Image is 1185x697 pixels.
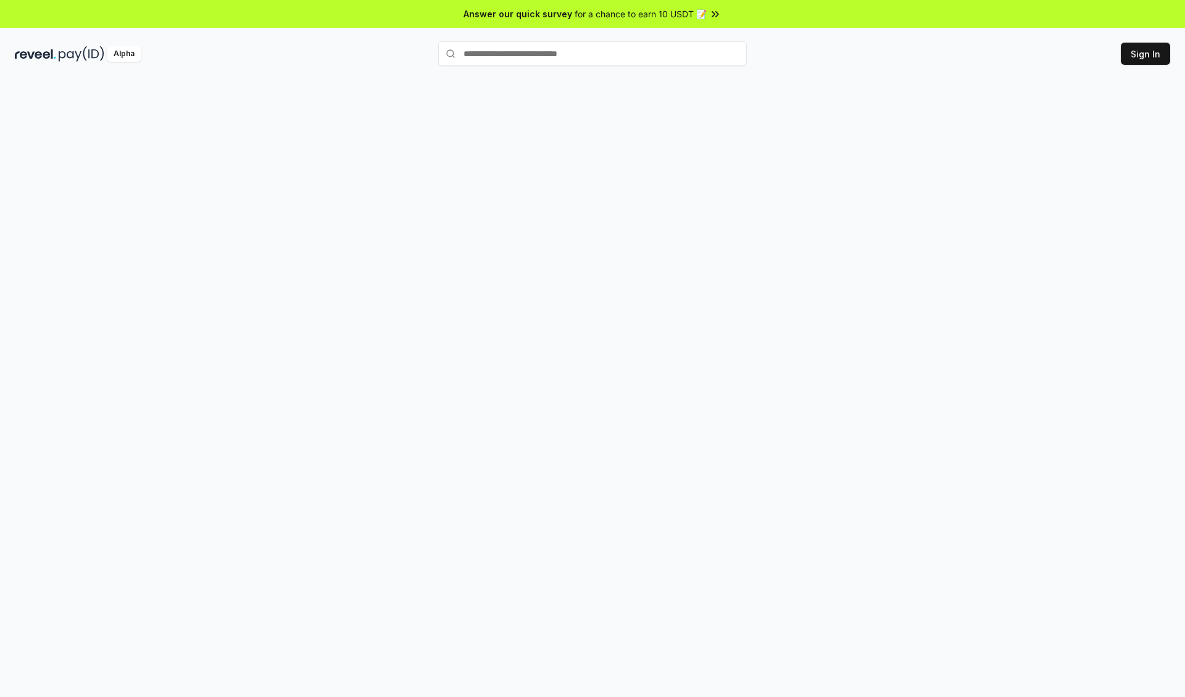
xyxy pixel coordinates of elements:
span: Answer our quick survey [464,7,572,20]
button: Sign In [1121,43,1170,65]
div: Alpha [107,46,141,62]
span: for a chance to earn 10 USDT 📝 [575,7,707,20]
img: pay_id [59,46,104,62]
img: reveel_dark [15,46,56,62]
